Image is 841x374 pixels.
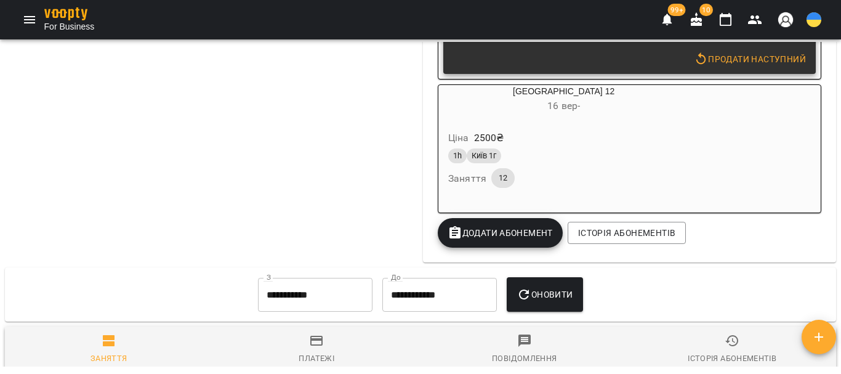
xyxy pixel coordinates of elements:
[807,12,821,27] img: UA.svg
[448,170,486,187] h6: Заняття
[568,222,686,244] button: Історія абонементів
[491,173,515,184] span: 12
[91,352,127,365] div: Заняття
[578,226,675,240] span: Історія абонементів
[517,287,573,302] span: Оновити
[44,20,95,33] span: For Business
[547,100,580,112] span: 16 вер -
[492,352,557,365] div: Повідомлення
[448,226,553,240] span: Додати Абонемент
[688,352,776,365] div: Історія абонементів
[668,4,686,16] span: 99+
[438,85,689,115] div: [GEOGRAPHIC_DATA] 12
[467,150,501,161] span: Київ 1г
[689,48,811,70] button: Продати наступний
[299,352,334,365] div: Платежі
[777,11,794,28] img: avatar_s.png
[699,4,713,16] span: 10
[438,218,563,248] button: Додати Абонемент
[438,85,689,203] button: [GEOGRAPHIC_DATA] 1216 вер-Ціна2500₴1hКиїв 1гЗаняття12
[44,7,87,20] img: voopty.png
[15,5,44,35] button: Menu
[694,52,806,67] span: Продати наступний
[448,150,467,161] span: 1h
[474,131,504,145] p: 2500 ₴
[448,129,469,147] h6: Ціна
[507,277,582,312] button: Оновити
